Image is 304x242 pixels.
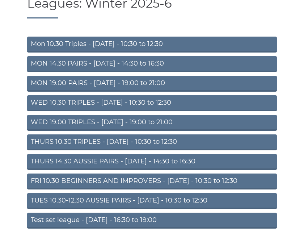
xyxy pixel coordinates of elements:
[27,76,277,92] a: MON 19.00 PAIRS - [DATE] - 19:00 to 21:00
[27,115,277,131] a: WED 19.00 TRIPLES - [DATE] - 19:00 to 21:00
[27,134,277,150] a: THURS 10.30 TRIPLES - [DATE] - 10:30 to 12:30
[27,213,277,229] a: Test set league - [DATE] - 16:30 to 19:00
[27,174,277,189] a: FRI 10.30 BEGINNERS AND IMPROVERS - [DATE] - 10:30 to 12:30
[27,154,277,170] a: THURS 14.30 AUSSIE PAIRS - [DATE] - 14:30 to 16:30
[27,95,277,111] a: WED 10.30 TRIPLES - [DATE] - 10:30 to 12:30
[27,37,277,53] a: Mon 10.30 Triples - [DATE] - 10:30 to 12:30
[27,56,277,72] a: MON 14.30 PAIRS - [DATE] - 14:30 to 16:30
[27,193,277,209] a: TUES 10.30-12.30 AUSSIE PAIRS - [DATE] - 10:30 to 12:30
